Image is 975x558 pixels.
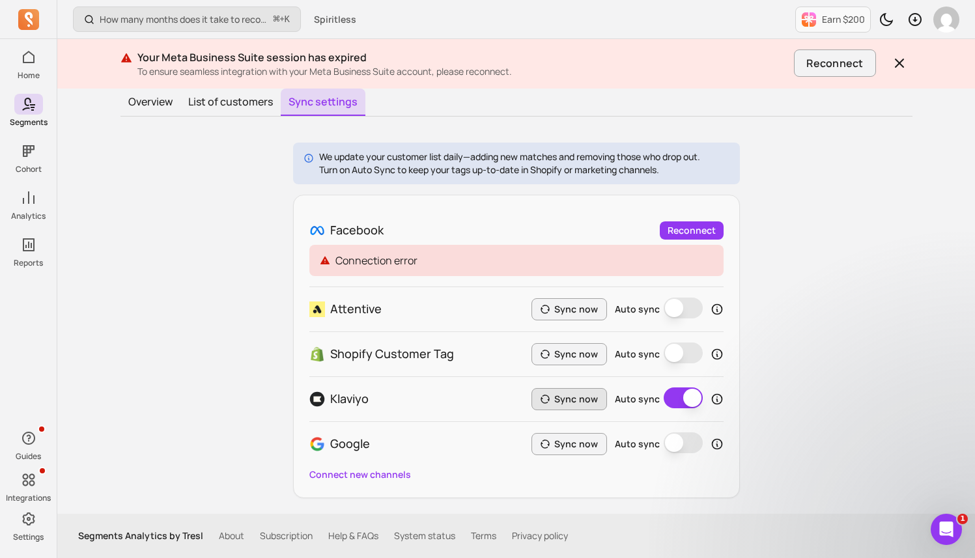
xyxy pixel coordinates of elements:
p: Turn on Auto Sync to keep your tags up-to-date in Shopify or marketing channels. [319,163,700,176]
img: Profile image for morris [205,21,231,47]
a: Reconnect [660,221,724,240]
button: List of customers [180,89,281,115]
button: Sync settings [281,89,365,116]
p: Earn $200 [822,13,865,26]
p: How many months does it take to recover my CAC (Customer Acquisition Cost)? [100,13,268,26]
p: Cohort [16,164,42,174]
button: How many months does it take to recover my CAC (Customer Acquisition Cost)?⌘+K [73,7,301,32]
button: Sync now [531,343,607,365]
img: Google [309,436,325,452]
button: Sync now [531,388,607,410]
label: Auto sync [615,348,660,361]
span: 1 [957,514,968,524]
button: Sync now [531,298,607,320]
a: System status [394,529,455,542]
button: Reconnect [794,49,875,77]
div: How should I create replenishment flows? [19,330,242,354]
div: How should I create replenishment flows? [27,335,218,349]
p: Analytics [11,211,46,221]
div: Which customers are most likely to buy again soon? [27,359,218,387]
div: How many customers are at risk of churning? [19,292,242,330]
button: Connect new channels [309,468,411,481]
p: Settings [13,532,44,542]
p: Integrations [6,493,51,503]
p: Guides [16,451,41,462]
img: Facebook [309,223,325,238]
kbd: K [285,14,290,25]
label: Auto sync [615,303,660,316]
a: Help & FAQs [328,529,378,542]
button: Guides [14,425,43,464]
span: Help [206,439,227,448]
div: How many customers are at risk of churning? [27,298,218,325]
span: Search for help [27,244,106,257]
p: Hi [PERSON_NAME] 👋 [26,92,234,137]
button: Earn $200 [795,7,871,33]
img: Profile image for John [180,21,206,47]
p: Klaviyo [330,390,369,408]
span: Home [29,439,58,448]
p: We update your customer list daily—adding new matches and removing those who drop out. [319,150,700,163]
p: Shopify Customer Tag [330,345,454,363]
p: Google [330,435,370,453]
kbd: ⌘ [273,12,280,28]
p: Home [18,70,40,81]
div: How do I retain first-time buyers? [27,273,218,287]
a: Terms [471,529,496,542]
button: Help [174,406,261,458]
button: Sync now [531,433,607,455]
p: How can we help? [26,137,234,159]
p: Facebook [330,221,384,239]
button: Toggle dark mode [873,7,899,33]
img: avatar [933,7,959,33]
p: To ensure seamless integration with your Meta Business Suite account, please reconnect. [137,65,789,78]
img: Shopify_Customer_Tag [309,346,325,362]
p: Your Meta Business Suite session has expired [137,49,789,65]
img: logo [26,25,47,46]
button: Overview [120,89,180,115]
p: Attentive [330,300,382,318]
div: Which customers are most likely to buy again soon? [19,354,242,392]
button: Search for help [19,237,242,263]
p: Connection error [335,253,417,268]
div: Ask a question [27,186,218,200]
a: Privacy policy [512,529,568,542]
a: About [219,529,244,542]
p: Segments [10,117,48,128]
label: Auto sync [615,438,660,451]
div: AI Agent and team can help [27,200,218,214]
p: Reports [14,258,43,268]
span: Spiritless [314,13,356,26]
div: How do I retain first-time buyers? [19,268,242,292]
label: Auto sync [615,393,660,406]
iframe: Intercom live chat [931,514,962,545]
span: + [274,12,290,26]
img: Attentive [309,301,325,317]
a: Subscription [260,529,313,542]
button: Spiritless [306,8,364,31]
div: Ask a questionAI Agent and team can help [13,175,247,225]
img: Klaviyo [309,391,325,407]
button: Messages [87,406,173,458]
span: Messages [108,439,153,448]
p: Segments Analytics by Tresl [78,529,203,542]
